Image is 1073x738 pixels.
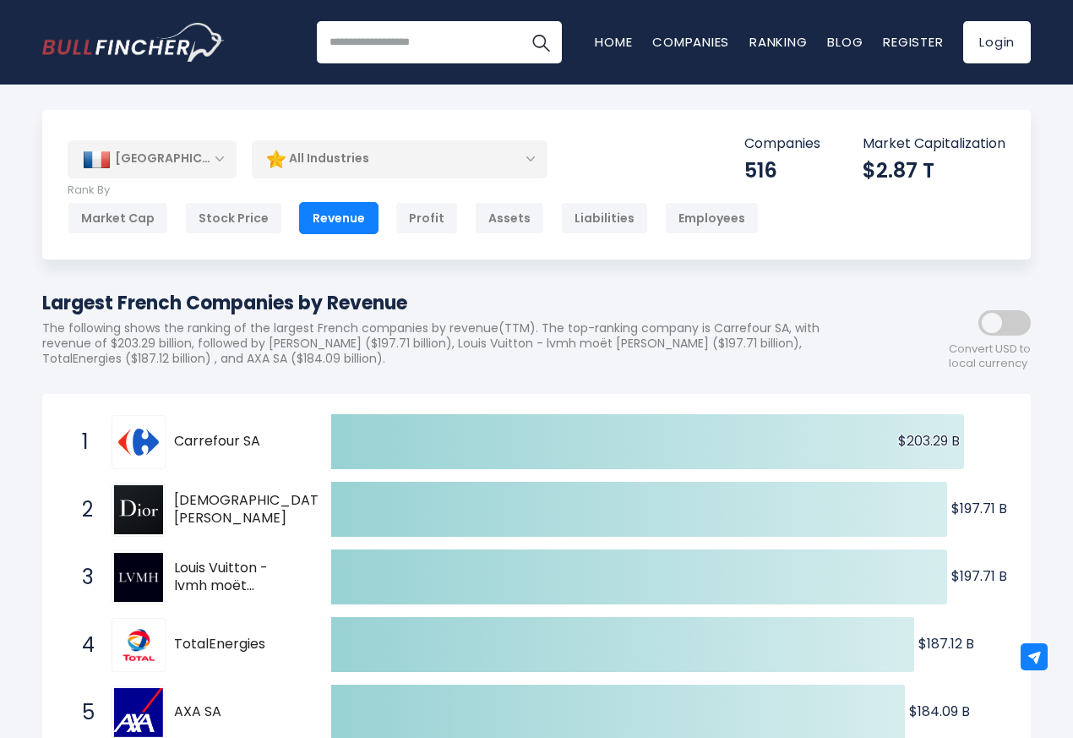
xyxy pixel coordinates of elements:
span: 1 [74,428,90,456]
img: AXA SA [114,688,163,737]
div: $2.87 T [863,157,1005,183]
img: TotalEnergies [114,620,163,670]
span: AXA SA [174,703,302,721]
span: [DEMOGRAPHIC_DATA][PERSON_NAME] [174,492,334,528]
div: 516 [744,157,820,183]
span: 4 [74,631,90,659]
text: $187.12 B [918,634,974,653]
div: [GEOGRAPHIC_DATA] [68,140,237,178]
text: $203.29 B [898,431,960,451]
button: Search [520,21,562,63]
img: Bullfincher logo [42,23,225,62]
p: Companies [744,135,820,153]
a: Login [963,21,1031,63]
a: Register [883,33,943,51]
div: Stock Price [185,202,282,234]
img: Louis Vuitton - lvmh moët hennessy [114,553,163,602]
a: Home [595,33,632,51]
img: Carrefour SA [118,422,159,462]
span: 3 [74,563,90,592]
a: Ranking [749,33,807,51]
p: Rank By [68,183,759,198]
span: Convert USD to local currency [949,342,1031,371]
span: 2 [74,495,90,524]
div: Employees [665,202,759,234]
span: TotalEnergies [174,636,302,653]
p: Market Capitalization [863,135,1005,153]
div: Profit [395,202,458,234]
p: The following shows the ranking of the largest French companies by revenue(TTM). The top-ranking ... [42,320,879,367]
text: $197.71 B [951,566,1007,586]
a: Go to homepage [42,23,224,62]
text: $197.71 B [951,499,1007,518]
div: Liabilities [561,202,648,234]
img: Christian Dior [114,485,163,534]
a: Blog [827,33,863,51]
a: Companies [652,33,729,51]
div: Revenue [299,202,379,234]
text: $184.09 B [909,702,970,721]
span: Carrefour SA [174,433,302,451]
span: Louis Vuitton - lvmh moët [PERSON_NAME] [174,560,302,595]
div: All Industries [252,139,547,178]
span: 5 [74,698,90,727]
h1: Largest French Companies by Revenue [42,289,879,317]
div: Assets [475,202,544,234]
div: Market Cap [68,202,168,234]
